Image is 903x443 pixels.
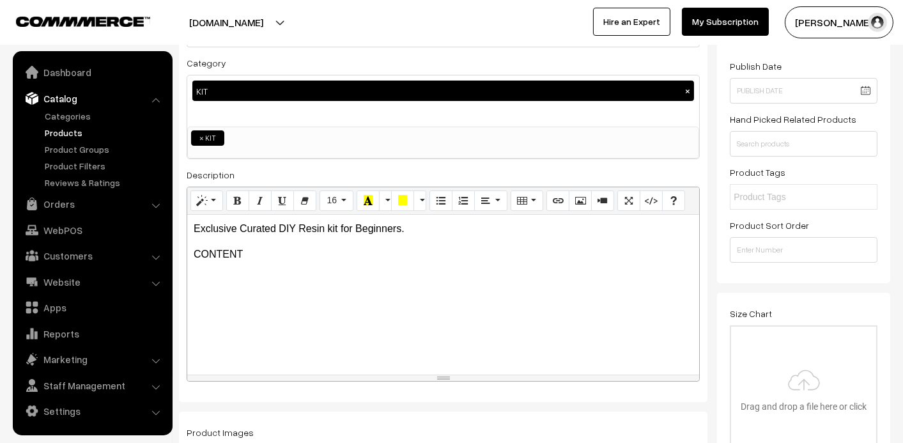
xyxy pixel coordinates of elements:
a: Marketing [16,348,168,371]
a: Products [42,126,168,139]
a: Catalog [16,87,168,110]
button: Table [511,190,543,211]
a: Product Groups [42,143,168,156]
button: Full Screen [617,190,640,211]
span: 16 [327,195,337,205]
a: Categories [42,109,168,123]
a: COMMMERCE [16,13,128,28]
label: Hand Picked Related Products [730,113,856,126]
a: Product Filters [42,159,168,173]
label: Description [187,168,235,182]
button: Paragraph [474,190,507,211]
button: Recent Color [357,190,380,211]
a: Apps [16,296,168,319]
button: Italic (CTRL+I) [249,190,272,211]
input: Publish Date [730,78,877,104]
label: Product Images [187,426,254,439]
img: user [868,13,887,32]
label: Size Chart [730,307,772,320]
label: Publish Date [730,59,782,73]
button: Ordered list (CTRL+SHIFT+NUM8) [452,190,475,211]
button: Unordered list (CTRL+SHIFT+NUM7) [429,190,452,211]
label: Product Sort Order [730,219,809,232]
a: Orders [16,192,168,215]
li: KIT [191,130,224,146]
button: Code View [640,190,663,211]
a: Staff Management [16,374,168,397]
a: WebPOS [16,219,168,242]
a: Settings [16,400,168,423]
input: Product Tags [734,190,845,204]
button: Link (CTRL+K) [546,190,569,211]
button: Underline (CTRL+U) [271,190,294,211]
a: Reports [16,322,168,345]
button: Picture [569,190,592,211]
button: [DOMAIN_NAME] [144,6,308,38]
button: Bold (CTRL+B) [226,190,249,211]
button: Remove Font Style (CTRL+\) [293,190,316,211]
button: Video [591,190,614,211]
button: Font Size [320,190,353,211]
a: Website [16,270,168,293]
a: Hire an Expert [593,8,670,36]
input: Enter Number [730,237,877,263]
img: COMMMERCE [16,17,150,26]
input: Search products [730,131,877,157]
button: More Color [413,190,426,211]
button: Background Color [391,190,414,211]
a: Reviews & Ratings [42,176,168,189]
button: Style [190,190,223,211]
div: resize [187,375,699,381]
label: Product Tags [730,166,785,179]
label: Category [187,56,226,70]
div: KIT [192,81,694,101]
a: Dashboard [16,61,168,84]
a: My Subscription [682,8,769,36]
button: × [682,85,693,97]
span: × [199,132,204,144]
a: Customers [16,244,168,267]
button: Help [662,190,685,211]
button: [PERSON_NAME]… [785,6,893,38]
button: More Color [379,190,392,211]
p: Exclusive Curated DIY Resin kit for Beginners. [194,221,693,237]
p: CONTENT [194,247,693,262]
